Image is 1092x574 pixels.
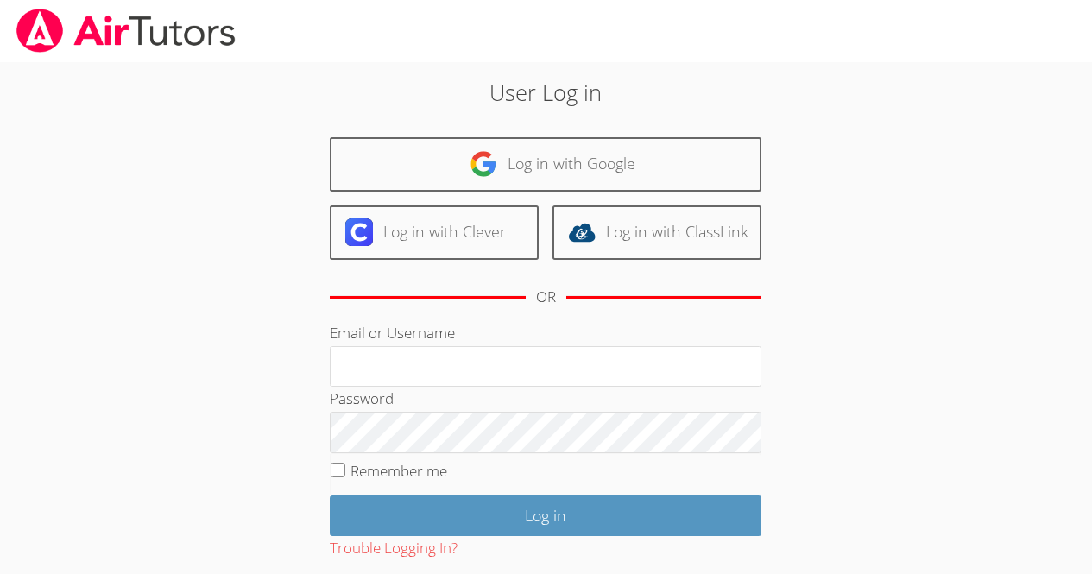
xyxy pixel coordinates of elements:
a: Log in with Google [330,137,761,192]
h2: User Log in [251,76,841,109]
button: Trouble Logging In? [330,536,458,561]
img: classlink-logo-d6bb404cc1216ec64c9a2012d9dc4662098be43eaf13dc465df04b49fa7ab582.svg [568,218,596,246]
label: Remember me [350,461,447,481]
a: Log in with ClassLink [552,205,761,260]
div: OR [536,285,556,310]
a: Log in with Clever [330,205,539,260]
img: airtutors_banner-c4298cdbf04f3fff15de1276eac7730deb9818008684d7c2e4769d2f7ddbe033.png [15,9,237,53]
img: google-logo-50288ca7cdecda66e5e0955fdab243c47b7ad437acaf1139b6f446037453330a.svg [470,150,497,178]
label: Password [330,388,394,408]
input: Log in [330,495,761,536]
img: clever-logo-6eab21bc6e7a338710f1a6ff85c0baf02591cd810cc4098c63d3a4b26e2feb20.svg [345,218,373,246]
label: Email or Username [330,323,455,343]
